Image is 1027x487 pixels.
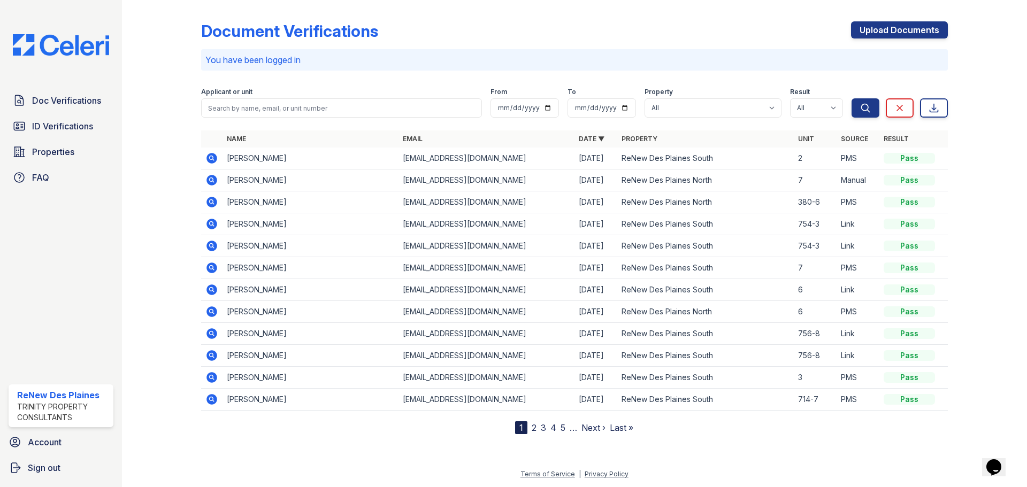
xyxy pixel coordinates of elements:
[574,213,617,235] td: [DATE]
[884,350,935,361] div: Pass
[398,235,574,257] td: [EMAIL_ADDRESS][DOMAIN_NAME]
[561,422,565,433] a: 5
[28,436,62,449] span: Account
[617,257,793,279] td: ReNew Des Plaines South
[617,301,793,323] td: ReNew Des Plaines North
[223,301,398,323] td: [PERSON_NAME]
[9,167,113,188] a: FAQ
[398,323,574,345] td: [EMAIL_ADDRESS][DOMAIN_NAME]
[490,88,507,96] label: From
[398,301,574,323] td: [EMAIL_ADDRESS][DOMAIN_NAME]
[798,135,814,143] a: Unit
[223,389,398,411] td: [PERSON_NAME]
[794,279,837,301] td: 6
[794,301,837,323] td: 6
[223,257,398,279] td: [PERSON_NAME]
[837,235,879,257] td: Link
[851,21,948,38] a: Upload Documents
[837,191,879,213] td: PMS
[403,135,423,143] a: Email
[398,279,574,301] td: [EMAIL_ADDRESS][DOMAIN_NAME]
[574,279,617,301] td: [DATE]
[837,148,879,169] td: PMS
[541,422,546,433] a: 3
[884,175,935,185] div: Pass
[884,153,935,164] div: Pass
[398,367,574,389] td: [EMAIL_ADDRESS][DOMAIN_NAME]
[223,148,398,169] td: [PERSON_NAME]
[617,191,793,213] td: ReNew Des Plaines North
[617,345,793,367] td: ReNew Des Plaines South
[574,148,617,169] td: [DATE]
[884,135,909,143] a: Result
[617,169,793,191] td: ReNew Des Plaines North
[4,34,118,56] img: CE_Logo_Blue-a8612792a0a2168367f1c8372b55b34899dd931a85d93a1a3d3e32e68fde9ad4.png
[32,171,49,184] span: FAQ
[574,367,617,389] td: [DATE]
[550,422,556,433] a: 4
[201,98,482,118] input: Search by name, email, or unit number
[794,148,837,169] td: 2
[17,389,109,401] div: ReNew Des Plaines
[617,279,793,301] td: ReNew Des Plaines South
[794,235,837,257] td: 754-3
[610,422,633,433] a: Last »
[574,301,617,323] td: [DATE]
[884,372,935,383] div: Pass
[32,145,74,158] span: Properties
[227,135,246,143] a: Name
[398,257,574,279] td: [EMAIL_ADDRESS][DOMAIN_NAME]
[837,345,879,367] td: Link
[28,461,60,474] span: Sign out
[617,367,793,389] td: ReNew Des Plaines South
[201,21,378,41] div: Document Verifications
[9,115,113,137] a: ID Verifications
[9,141,113,163] a: Properties
[223,323,398,345] td: [PERSON_NAME]
[32,94,101,107] span: Doc Verifications
[574,345,617,367] td: [DATE]
[574,235,617,257] td: [DATE]
[794,191,837,213] td: 380-6
[223,191,398,213] td: [PERSON_NAME]
[837,279,879,301] td: Link
[223,345,398,367] td: [PERSON_NAME]
[837,169,879,191] td: Manual
[617,323,793,345] td: ReNew Des Plaines South
[515,421,527,434] div: 1
[794,323,837,345] td: 756-8
[223,235,398,257] td: [PERSON_NAME]
[841,135,868,143] a: Source
[223,367,398,389] td: [PERSON_NAME]
[645,88,673,96] label: Property
[884,394,935,405] div: Pass
[223,169,398,191] td: [PERSON_NAME]
[398,389,574,411] td: [EMAIL_ADDRESS][DOMAIN_NAME]
[884,241,935,251] div: Pass
[574,169,617,191] td: [DATE]
[579,135,604,143] a: Date ▼
[982,444,1016,476] iframe: chat widget
[574,389,617,411] td: [DATE]
[617,148,793,169] td: ReNew Des Plaines South
[9,90,113,111] a: Doc Verifications
[398,345,574,367] td: [EMAIL_ADDRESS][DOMAIN_NAME]
[570,421,577,434] span: …
[520,470,575,478] a: Terms of Service
[398,213,574,235] td: [EMAIL_ADDRESS][DOMAIN_NAME]
[398,191,574,213] td: [EMAIL_ADDRESS][DOMAIN_NAME]
[574,191,617,213] td: [DATE]
[4,431,118,453] a: Account
[568,88,576,96] label: To
[574,257,617,279] td: [DATE]
[223,279,398,301] td: [PERSON_NAME]
[398,169,574,191] td: [EMAIL_ADDRESS][DOMAIN_NAME]
[4,457,118,478] a: Sign out
[622,135,657,143] a: Property
[794,213,837,235] td: 754-3
[532,422,537,433] a: 2
[17,401,109,423] div: Trinity Property Consultants
[837,213,879,235] td: Link
[574,323,617,345] td: [DATE]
